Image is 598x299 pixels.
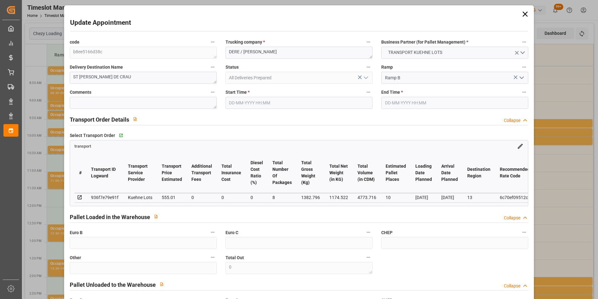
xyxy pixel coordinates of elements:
[364,228,372,236] button: Euro C
[226,39,265,45] span: Trucking company
[325,153,353,193] th: Total Net Weight (in KG)
[226,262,372,274] textarea: 0
[504,283,520,289] div: Collapse
[520,88,528,96] button: End Time *
[226,72,372,84] input: Type to search/select
[226,229,238,236] span: Euro C
[520,228,528,236] button: CHEP
[364,253,372,261] button: Total Out
[70,132,115,139] span: Select Transport Order
[517,73,526,83] button: open menu
[70,18,131,28] h2: Update Appointment
[385,49,445,56] span: TRANSPORT KUEHNE LOTS
[70,254,81,261] span: Other
[381,39,468,45] span: Business Partner (for Pallet Management)
[272,194,292,201] div: 8
[246,153,268,193] th: Diesel Cost Ratio (%)
[70,115,129,124] h2: Transport Order Details
[226,97,372,109] input: DD-MM-YYYY HH:MM
[520,38,528,46] button: Business Partner (for Pallet Management) *
[70,47,217,59] textarea: b8ee5166d38c
[364,38,372,46] button: Trucking company *
[495,153,535,193] th: Recommended Rate Code
[70,229,83,236] span: Euro B
[209,63,217,71] button: Delivery Destination Name
[226,254,244,261] span: Total Out
[150,211,162,223] button: View description
[329,194,348,201] div: 1174.522
[500,194,530,201] div: 6c70ef09512c
[86,153,123,193] th: Transport ID Logward
[217,153,246,193] th: Total Insurance Cost
[226,89,250,96] span: Start Time
[381,89,403,96] span: End Time
[70,39,79,45] span: code
[70,281,156,289] h2: Pallet Unloaded to the Warehouse
[441,194,458,201] div: [DATE]
[74,153,86,193] th: #
[504,117,520,124] div: Collapse
[209,253,217,261] button: Other
[129,113,141,125] button: View description
[381,47,528,59] button: open menu
[74,143,91,148] a: transport
[74,144,91,149] span: transport
[296,153,325,193] th: Total Gross Weight (Kg)
[70,72,217,84] textarea: ST [PERSON_NAME] DE CRAU
[381,72,528,84] input: Type to search/select
[226,47,372,59] textarea: DERE / [PERSON_NAME]
[463,153,495,193] th: Destination Region
[504,215,520,221] div: Collapse
[209,88,217,96] button: Comments
[386,194,406,201] div: 10
[268,153,296,193] th: Total Number Of Packages
[187,153,217,193] th: Additional Transport Fees
[128,194,152,201] div: Kuehne Lots
[91,194,119,201] div: 936f7e79e91f
[123,153,157,193] th: Transport Service Provider
[209,228,217,236] button: Euro B
[361,73,370,83] button: open menu
[156,278,168,290] button: View description
[364,88,372,96] button: Start Time *
[353,153,381,193] th: Total Volume (in CDM)
[437,153,463,193] th: Arrival Date Planned
[226,64,239,71] span: Status
[221,194,241,201] div: 0
[157,153,187,193] th: Transport Price Estimated
[70,64,123,71] span: Delivery Destination Name
[301,194,320,201] div: 1382.796
[191,194,212,201] div: 0
[381,64,393,71] span: Ramp
[467,194,490,201] div: 13
[364,63,372,71] button: Status
[415,194,432,201] div: [DATE]
[381,229,393,236] span: CHEP
[381,97,528,109] input: DD-MM-YYYY HH:MM
[411,153,437,193] th: Loading Date Planned
[357,194,376,201] div: 4773.716
[209,38,217,46] button: code
[520,63,528,71] button: Ramp
[162,194,182,201] div: 555.01
[70,89,91,96] span: Comments
[381,153,411,193] th: Estimated Pallet Places
[70,213,150,221] h2: Pallet Loaded in the Warehouse
[251,194,263,201] div: 0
